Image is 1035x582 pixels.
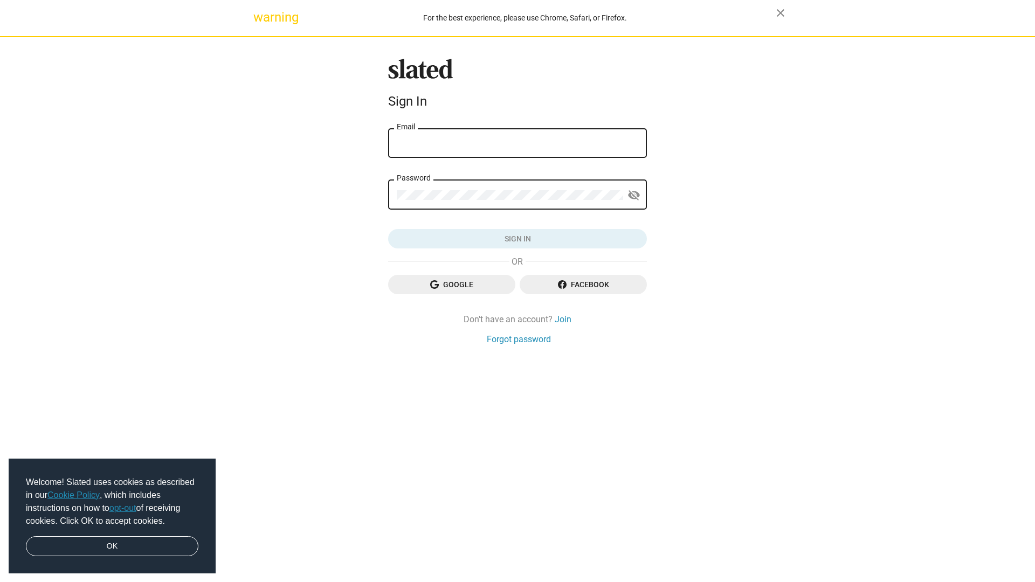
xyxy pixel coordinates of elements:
mat-icon: visibility_off [627,187,640,204]
button: Google [388,275,515,294]
a: opt-out [109,503,136,512]
sl-branding: Sign In [388,59,647,114]
div: Don't have an account? [388,314,647,325]
div: For the best experience, please use Chrome, Safari, or Firefox. [274,11,776,25]
mat-icon: close [774,6,787,19]
button: Facebook [520,275,647,294]
span: Welcome! Slated uses cookies as described in our , which includes instructions on how to of recei... [26,476,198,528]
div: Sign In [388,94,647,109]
mat-icon: warning [253,11,266,24]
span: Google [397,275,507,294]
a: Join [555,314,571,325]
div: cookieconsent [9,459,216,574]
button: Show password [623,185,645,206]
span: Facebook [528,275,638,294]
a: dismiss cookie message [26,536,198,557]
a: Cookie Policy [47,490,100,500]
a: Forgot password [487,334,551,345]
